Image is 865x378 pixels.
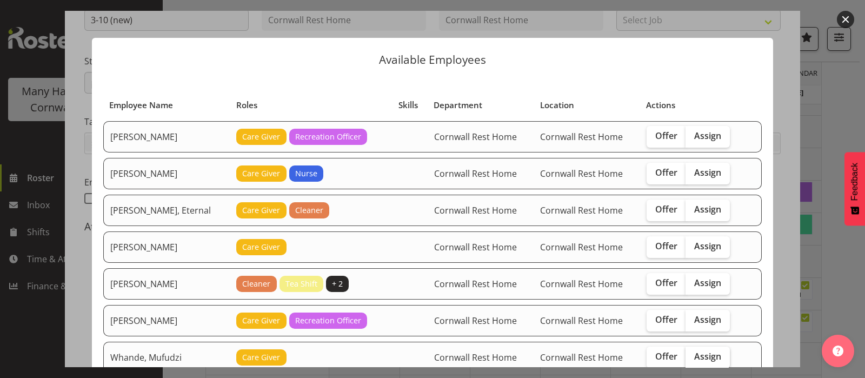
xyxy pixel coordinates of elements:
span: Cornwall Rest Home [540,204,623,216]
span: Department [434,99,482,111]
button: Feedback - Show survey [844,152,865,226]
span: Cornwall Rest Home [434,241,517,253]
span: Assign [694,351,721,362]
span: Care Giver [242,168,280,180]
td: [PERSON_NAME] [103,121,230,152]
span: Offer [655,241,677,251]
span: Cornwall Rest Home [434,352,517,363]
p: Available Employees [103,54,762,65]
span: Offer [655,314,677,325]
td: [PERSON_NAME] [103,305,230,336]
span: + 2 [332,278,343,290]
span: Cornwall Rest Home [434,204,517,216]
span: Offer [655,204,677,215]
span: Cornwall Rest Home [540,168,623,180]
span: Care Giver [242,315,280,327]
span: Cornwall Rest Home [540,278,623,290]
span: Care Giver [242,131,280,143]
td: [PERSON_NAME], Eternal [103,195,230,226]
span: Assign [694,277,721,288]
span: Cornwall Rest Home [540,241,623,253]
span: Care Giver [242,241,280,253]
span: Employee Name [109,99,173,111]
span: Offer [655,130,677,141]
span: Skills [398,99,418,111]
span: Offer [655,351,677,362]
span: Care Giver [242,204,280,216]
span: Location [540,99,574,111]
span: Cornwall Rest Home [434,168,517,180]
span: Feedback [850,163,860,201]
span: Assign [694,314,721,325]
span: Care Giver [242,352,280,363]
img: help-xxl-2.png [833,346,843,356]
span: Cornwall Rest Home [434,278,517,290]
span: Cornwall Rest Home [434,315,517,327]
span: Assign [694,204,721,215]
span: Offer [655,167,677,178]
span: Cornwall Rest Home [540,352,623,363]
span: Offer [655,277,677,288]
span: Cornwall Rest Home [540,131,623,143]
span: Nurse [295,168,317,180]
span: Assign [694,241,721,251]
td: [PERSON_NAME] [103,158,230,189]
td: [PERSON_NAME] [103,268,230,300]
td: Whande, Mufudzi [103,342,230,373]
span: Recreation Officer [295,131,361,143]
span: Cornwall Rest Home [434,131,517,143]
span: Assign [694,130,721,141]
span: Roles [236,99,257,111]
span: Cleaner [295,204,323,216]
span: Tea Shift [285,278,317,290]
span: Recreation Officer [295,315,361,327]
span: Cleaner [242,278,270,290]
span: Assign [694,167,721,178]
td: [PERSON_NAME] [103,231,230,263]
span: Actions [646,99,675,111]
span: Cornwall Rest Home [540,315,623,327]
